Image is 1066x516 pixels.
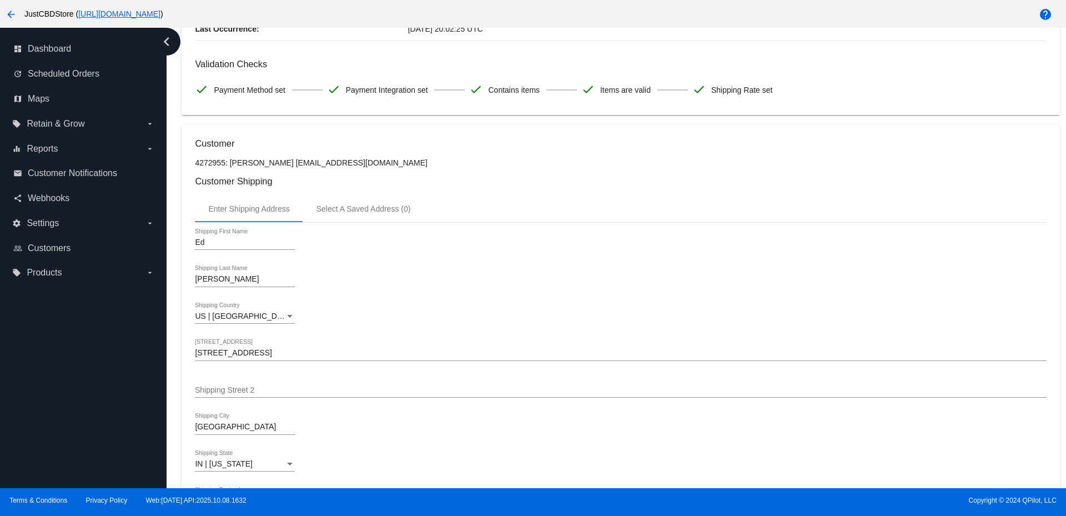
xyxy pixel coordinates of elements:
h3: Customer Shipping [195,176,1046,187]
a: Terms & Conditions [9,497,67,504]
p: Last Occurrence: [195,17,408,41]
span: Payment Method set [214,78,285,102]
a: Web:[DATE] API:2025.10.08.1632 [146,497,247,504]
i: chevron_left [158,33,175,51]
i: arrow_drop_down [145,119,154,128]
span: Scheduled Orders [28,69,99,79]
i: map [13,94,22,103]
mat-icon: check [581,83,595,96]
a: map Maps [13,90,154,108]
i: update [13,69,22,78]
i: share [13,194,22,203]
i: local_offer [12,268,21,277]
input: Shipping Street 1 [195,349,1046,358]
input: Shipping City [195,423,295,432]
i: arrow_drop_down [145,268,154,277]
p: 4272955: [PERSON_NAME] [EMAIL_ADDRESS][DOMAIN_NAME] [195,158,1046,167]
a: people_outline Customers [13,239,154,257]
mat-icon: check [469,83,482,96]
i: settings [12,219,21,228]
a: update Scheduled Orders [13,65,154,83]
i: dashboard [13,44,22,53]
input: Shipping Street 2 [195,386,1046,395]
span: US | [GEOGRAPHIC_DATA] [195,312,293,320]
span: [DATE] 20:02:25 UTC [408,24,483,33]
mat-icon: check [327,83,340,96]
i: arrow_drop_down [145,144,154,153]
span: Reports [27,144,58,154]
i: people_outline [13,244,22,253]
i: email [13,169,22,178]
a: dashboard Dashboard [13,40,154,58]
span: Customer Notifications [28,168,117,178]
div: Select A Saved Address (0) [316,204,411,213]
h3: Customer [195,138,1046,149]
span: Webhooks [28,193,69,203]
span: Copyright © 2024 QPilot, LLC [542,497,1057,504]
input: Shipping Last Name [195,275,295,284]
i: local_offer [12,119,21,128]
mat-select: Shipping Country [195,312,295,321]
span: Payment Integration set [346,78,428,102]
span: Maps [28,94,49,104]
a: Privacy Policy [86,497,128,504]
mat-icon: check [195,83,208,96]
mat-icon: check [692,83,706,96]
a: [URL][DOMAIN_NAME] [78,9,160,18]
mat-icon: arrow_back [4,8,18,21]
mat-select: Shipping State [195,460,295,469]
a: email Customer Notifications [13,164,154,182]
span: Products [27,268,62,278]
div: Enter Shipping Address [208,204,289,213]
span: Customers [28,243,71,253]
span: Shipping Rate set [711,78,773,102]
span: IN | [US_STATE] [195,459,252,468]
span: JustCBDStore ( ) [24,9,163,18]
span: Retain & Grow [27,119,84,129]
span: Dashboard [28,44,71,54]
input: Shipping First Name [195,238,295,247]
span: Contains items [488,78,540,102]
span: Settings [27,218,59,228]
span: Items are valid [600,78,651,102]
a: share Webhooks [13,189,154,207]
i: equalizer [12,144,21,153]
mat-icon: help [1039,8,1052,21]
i: arrow_drop_down [145,219,154,228]
h3: Validation Checks [195,59,1046,69]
